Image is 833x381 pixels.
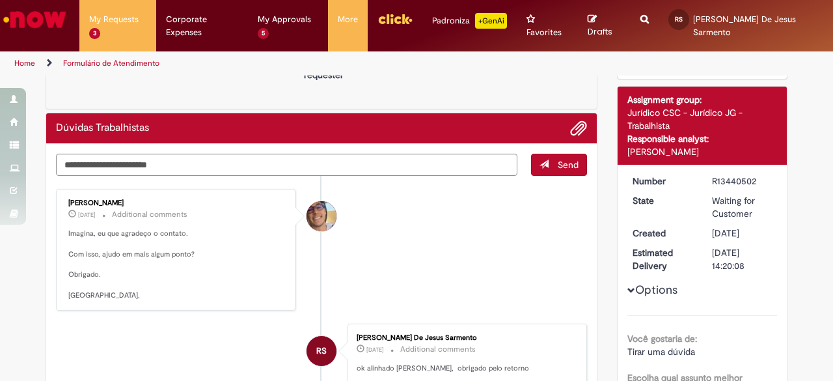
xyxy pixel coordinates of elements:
[68,199,285,207] div: [PERSON_NAME]
[68,229,285,300] p: Imagina, eu que agradeço o contato. Com isso, ajudo em mais algum ponto? Obrigado. [GEOGRAPHIC_DA...
[10,51,545,76] ul: Page breadcrumbs
[258,28,269,39] span: 5
[316,335,327,367] span: RS
[258,13,311,26] span: My Approvals
[307,201,336,231] div: Pedro Henrique De Oliveira Alves
[56,154,517,175] textarea: Type your message here...
[400,344,476,355] small: Additional comments
[78,211,96,219] span: [DATE]
[627,132,778,145] div: Responsible analyst:
[89,28,100,39] span: 3
[432,13,507,29] div: Padroniza
[112,209,187,220] small: Additional comments
[366,346,384,354] span: [DATE]
[712,175,772,188] div: R13440502
[623,175,703,188] dt: Number
[89,13,139,26] span: My Requests
[570,120,587,137] button: Add attachments
[627,93,778,106] div: Assignment group:
[338,13,358,26] span: More
[588,14,621,38] a: Drafts
[712,194,772,220] div: Waiting for Customer
[712,227,772,240] div: 22/08/2025 15:36:44
[588,25,612,38] span: Drafts
[166,13,238,39] span: Corporate Expenses
[627,346,695,358] span: Tirar uma dúvida
[623,227,703,240] dt: Created
[623,246,703,272] dt: Estimated Delivery
[357,363,573,374] p: ok alinhado [PERSON_NAME], obrigado pelo retorno
[377,9,413,29] img: click_logo_yellow_360x200.png
[475,13,507,29] p: +GenAi
[675,15,683,23] span: RS
[627,145,778,158] div: [PERSON_NAME]
[56,122,149,134] h2: Dúvidas Trabalhistas Ticket history
[693,14,796,38] span: [PERSON_NAME] De Jesus Sarmento
[623,194,703,207] dt: State
[531,154,587,176] button: Send
[627,333,697,345] b: Você gostaria de:
[1,7,68,33] img: ServiceNow
[712,246,772,272] div: [DATE] 14:20:08
[627,106,778,132] div: Jurídico CSC - Jurídico JG - Trabalhista
[357,334,573,342] div: [PERSON_NAME] De Jesus Sarmento
[526,26,562,39] span: Favorites
[78,211,96,219] time: 30/08/2025 11:44:11
[307,336,336,366] div: Robson De Jesus Sarmento
[14,58,35,68] a: Home
[712,227,739,239] time: 22/08/2025 15:36:44
[712,227,739,239] span: [DATE]
[63,58,159,68] a: Formulário de Atendimento
[558,159,579,171] span: Send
